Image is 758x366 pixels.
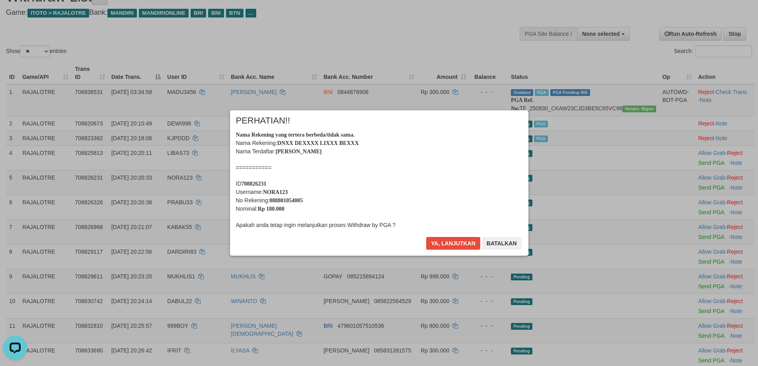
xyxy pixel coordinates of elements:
[269,198,303,204] b: 088801054005
[276,149,322,155] b: [PERSON_NAME]
[236,131,522,229] div: Nama Rekening: Nama Terdaftar: =========== ID Username: No Rekening: Nominal: Apakah anda tetap i...
[277,140,359,146] b: DNXX DEXXXX LIXXX BEXXX
[263,189,288,195] b: NORA123
[426,237,480,250] button: Ya, lanjutkan
[482,237,522,250] button: Batalkan
[3,3,27,27] button: Open LiveChat chat widget
[236,132,355,138] b: Nama Rekening yang tertera berbeda/tidak sama.
[258,206,284,212] b: Rp 180.000
[236,117,290,125] span: PERHATIAN!!
[242,181,267,187] b: 708826231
